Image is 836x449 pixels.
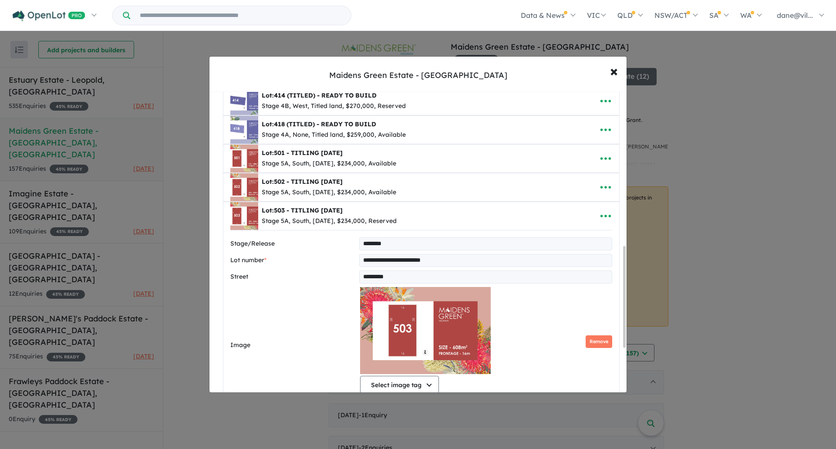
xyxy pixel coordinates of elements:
img: Maidens%20Green%20Estate%20-%20Moama%20-%20Lot%20414%20-TITLED-%20-%20READY%20TO%20BUILD___174105... [230,87,258,115]
span: 414 (TITLED) - READY TO BUILD [274,91,377,99]
img: Maidens%20Green%20Estate%20-%20Moama%20-%20Lot%20418%20-TITLED-%20-%20READY%20TO%20BUILD___174105... [230,116,258,144]
span: 502 - TITLING [DATE] [274,178,343,186]
button: Remove [586,335,612,348]
div: Stage 4A, None, Titled land, $259,000, Available [262,130,406,140]
img: Maidens%20Green%20Estate%20-%20Moama%20-%20Lot%20503%20-%20TITLING%20JANUARY%202026___1754964364.jpg [230,202,258,230]
img: Maidens%20Green%20Estate%20-%20Moama%20-%20Lot%20501___1751588370.jpg [230,145,258,172]
span: × [610,61,618,80]
span: 418 (TITLED) - READY TO BUILD [274,120,376,128]
label: Lot number [230,255,356,266]
img: Openlot PRO Logo White [13,10,85,21]
div: Maidens Green Estate - [GEOGRAPHIC_DATA] [329,70,507,81]
div: Stage 5A, South, [DATE], $234,000, Available [262,187,396,198]
div: Stage 4B, West, Titled land, $270,000, Reserved [262,101,406,111]
div: Stage 5A, South, [DATE], $234,000, Available [262,159,396,169]
span: dane@vil... [777,11,813,20]
img: Maidens Green Estate - Moama - Lot 503 - TITLING JANUARY 2026 [360,287,491,374]
b: Lot: [262,149,343,157]
img: Maidens%20Green%20Estate%20-%20Moama%20-%20Lot%20502%20-%20TITLING%20JANUARY%202026___1754964347.jpg [230,173,258,201]
label: Street [230,272,356,282]
label: Stage/Release [230,239,356,249]
label: Image [230,340,357,351]
input: Try estate name, suburb, builder or developer [132,6,349,25]
b: Lot: [262,120,376,128]
b: Lot: [262,91,377,99]
b: Lot: [262,206,343,214]
b: Lot: [262,178,343,186]
div: Stage 5A, South, [DATE], $234,000, Reserved [262,216,397,226]
button: Select image tag [360,376,439,393]
span: 503 - TITLING [DATE] [274,206,343,214]
span: 501 - TITLING [DATE] [274,149,343,157]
